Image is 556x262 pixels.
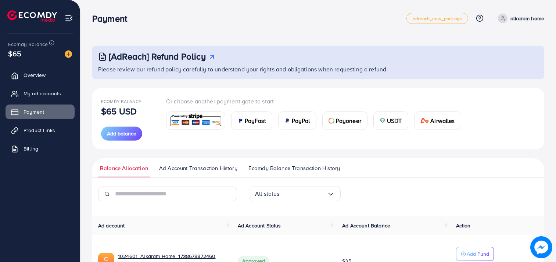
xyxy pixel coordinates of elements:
a: alkaram home [495,14,544,23]
h3: Payment [92,13,133,24]
img: image [65,50,72,58]
img: card [420,118,429,124]
span: Billing [24,145,38,152]
a: cardUSDT [373,111,408,130]
a: cardAirwallex [414,111,461,130]
a: 1024601_Alkaram Home_1738678872460 [118,252,226,260]
span: Airwallex [430,116,455,125]
div: Search for option [249,187,341,201]
a: cardPayPal [278,111,316,130]
img: card [329,118,334,124]
a: cardPayoneer [322,111,367,130]
h3: [AdReach] Refund Policy [109,51,206,62]
span: Ecomdy Balance [8,40,48,48]
img: menu [65,14,73,22]
p: $65 USD [101,107,137,116]
a: card [166,111,225,130]
a: Overview [6,68,75,82]
button: Add Fund [456,247,494,261]
span: Ad account [98,222,125,229]
span: Action [456,222,471,229]
span: PayPal [292,116,310,125]
p: Please review our refund policy carefully to understand your rights and obligations when requesti... [98,65,540,74]
img: card [380,118,385,124]
p: Or choose another payment gate to start [166,97,467,106]
img: card [237,118,243,124]
span: Ad Account Balance [342,222,390,229]
a: Billing [6,141,75,156]
a: adreach_new_package [406,13,468,24]
span: Overview [24,71,46,79]
span: Payoneer [336,116,361,125]
span: Product Links [24,127,55,134]
img: card [169,113,223,128]
a: Payment [6,105,75,119]
span: Payment [24,108,44,116]
span: $65 [8,48,21,59]
span: Add balance [107,130,136,137]
img: card [284,118,290,124]
input: Search for option [280,188,327,199]
span: All status [255,188,280,199]
span: USDT [387,116,402,125]
span: PayFast [245,116,266,125]
p: alkaram home [510,14,544,23]
a: Product Links [6,123,75,138]
img: logo [7,10,57,22]
span: Ecomdy Balance [101,98,141,105]
a: My ad accounts [6,86,75,101]
button: Add balance [101,127,142,141]
span: My ad accounts [24,90,61,97]
p: Add Fund [467,249,489,258]
span: Ad Account Status [238,222,281,229]
img: image [532,238,550,256]
span: Ecomdy Balance Transaction History [248,164,340,172]
span: adreach_new_package [413,16,462,21]
a: cardPayFast [231,111,272,130]
span: Balance Allocation [100,164,148,172]
span: Ad Account Transaction History [159,164,237,172]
